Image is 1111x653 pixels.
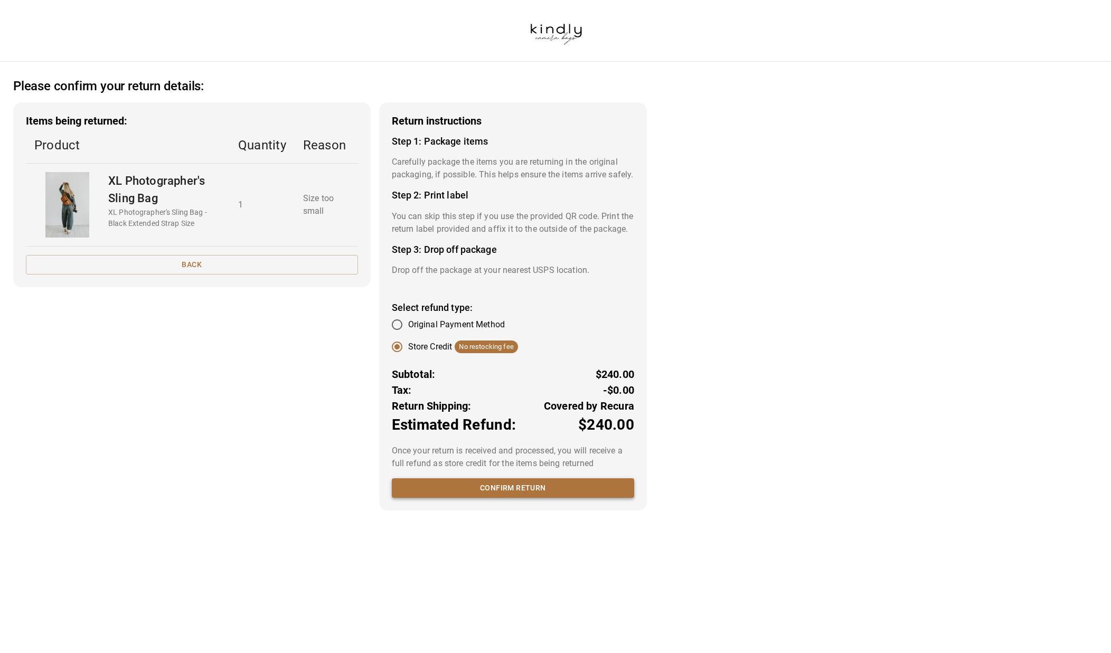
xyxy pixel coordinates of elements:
h3: Return instructions [392,115,634,127]
p: Tax: [392,382,412,398]
p: $240.00 [596,366,634,382]
div: Store Credit [408,340,518,353]
p: Reason [303,136,350,155]
p: Product [34,136,221,155]
p: XL Photographer's Sling Bag [108,172,221,207]
p: You can skip this step if you use the provided QR code. Print the return label provided and affix... [392,210,634,235]
p: Quantity [238,136,286,155]
h3: Items being returned: [26,115,358,127]
h4: Step 1: Package items [392,136,634,147]
span: No restocking fee [455,342,518,352]
h4: Step 3: Drop off package [392,244,634,255]
p: $240.00 [578,414,634,436]
p: -$0.00 [603,382,634,398]
span: Original Payment Method [408,318,505,331]
p: Covered by Recura [544,398,634,414]
img: kindlycamerabags.myshopify.com-b37650f6-6cf4-42a0-a808-989f93ebecdf [515,8,596,53]
p: Return Shipping: [392,398,472,414]
p: Subtotal: [392,366,436,382]
p: Once your return is received and processed, you will receive a full refund as store credit for th... [392,444,634,470]
h4: Step 2: Print label [392,190,634,201]
button: Back [26,255,358,275]
p: 1 [238,198,286,211]
p: Drop off the package at your nearest USPS location. [392,264,634,277]
h4: Select refund type: [392,302,634,314]
p: Estimated Refund: [392,414,516,436]
p: Size too small [303,192,350,217]
p: Carefully package the items you are returning in the original packaging, if possible. This helps ... [392,156,634,181]
h2: Please confirm your return details: [13,79,204,94]
p: XL Photographer's Sling Bag - Black Extended Strap Size [108,207,221,229]
button: Confirm return [392,478,634,498]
